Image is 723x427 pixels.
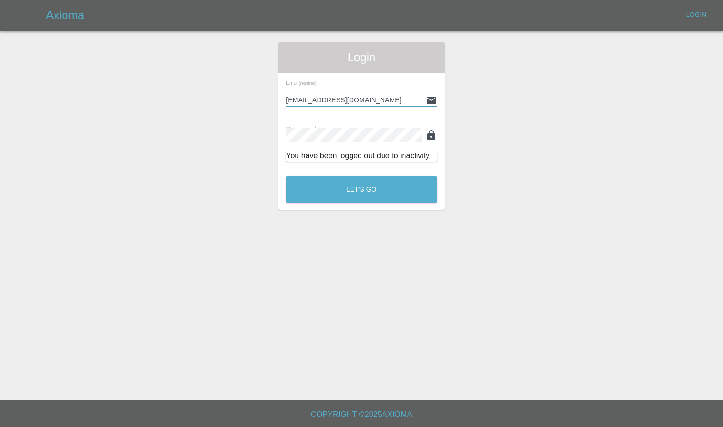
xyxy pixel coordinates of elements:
span: Email [286,80,317,86]
span: Login [286,50,437,65]
small: (required) [316,127,340,132]
div: You have been logged out due to inactivity [286,150,437,162]
h5: Axioma [46,8,84,23]
small: (required) [299,81,317,86]
span: Password [286,125,340,133]
button: Let's Go [286,176,437,203]
a: Login [681,8,712,22]
h6: Copyright © 2025 Axioma [8,408,715,421]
